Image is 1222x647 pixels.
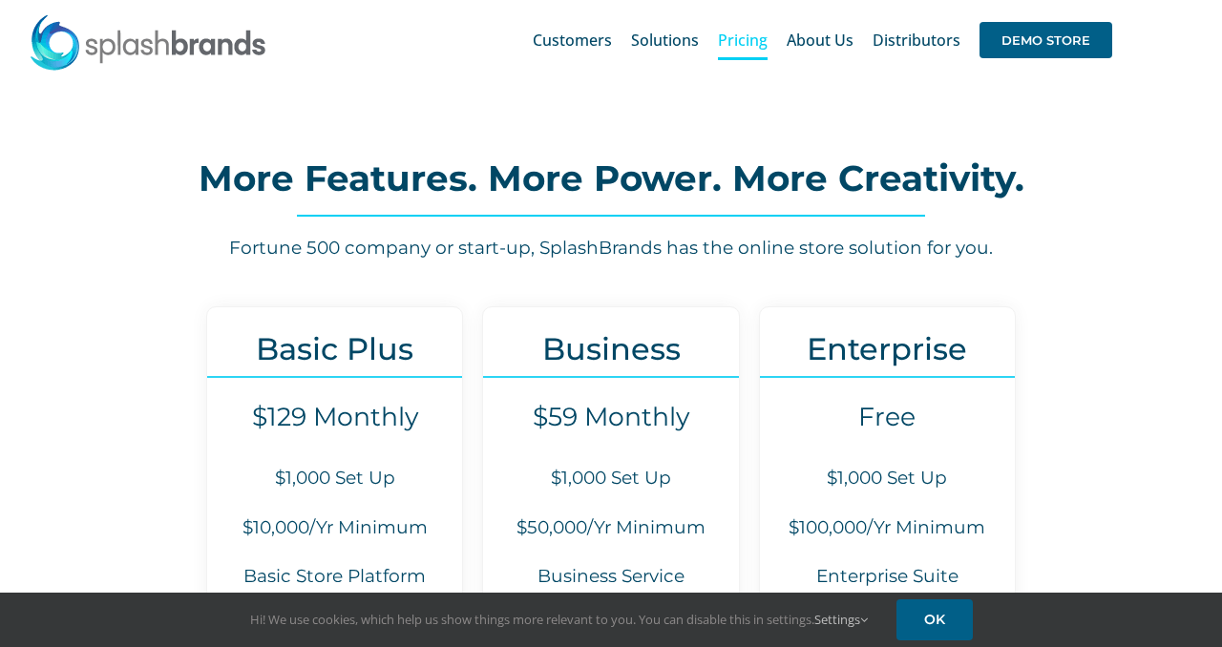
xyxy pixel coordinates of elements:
[873,32,960,48] span: Distributors
[814,611,868,628] a: Settings
[873,10,960,71] a: Distributors
[95,236,1127,261] h6: Fortune 500 company or start-up, SplashBrands has the online store solution for you.
[483,564,738,590] h6: Business Service
[533,10,612,71] a: Customers
[29,13,267,71] img: SplashBrands.com Logo
[980,22,1112,58] span: DEMO STORE
[483,466,738,491] h6: $1,000 Set Up
[760,466,1015,491] h6: $1,000 Set Up
[718,10,768,71] a: Pricing
[250,611,868,628] span: Hi! We use cookies, which help us show things more relevant to you. You can disable this in setti...
[760,402,1015,432] h4: Free
[483,515,738,541] h6: $50,000/Yr Minimum
[483,331,738,366] h3: Business
[207,515,462,541] h6: $10,000/Yr Minimum
[787,32,853,48] span: About Us
[483,402,738,432] h4: $59 Monthly
[760,515,1015,541] h6: $100,000/Yr Minimum
[207,331,462,366] h3: Basic Plus
[718,32,768,48] span: Pricing
[533,32,612,48] span: Customers
[760,564,1015,590] h6: Enterprise Suite
[95,159,1127,198] h2: More Features. More Power. More Creativity.
[207,564,462,590] h6: Basic Store Platform
[631,32,699,48] span: Solutions
[896,599,973,640] a: OK
[533,10,1112,71] nav: Main Menu
[207,466,462,491] h6: $1,000 Set Up
[760,331,1015,366] h3: Enterprise
[207,402,462,432] h4: $129 Monthly
[980,10,1112,71] a: DEMO STORE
